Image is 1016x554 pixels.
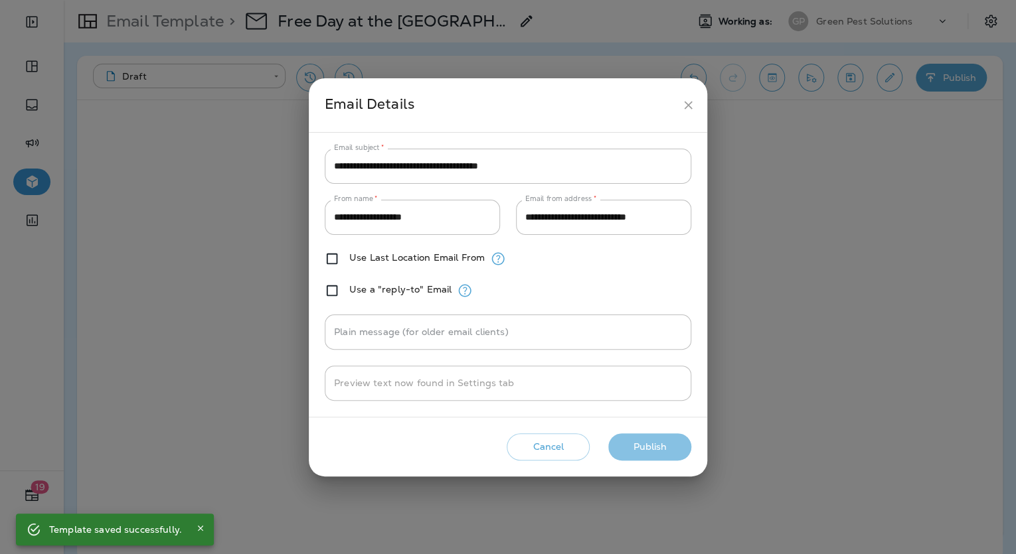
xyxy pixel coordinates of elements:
[334,143,384,153] label: Email subject
[349,252,485,263] label: Use Last Location Email From
[507,433,590,460] button: Cancel
[349,284,452,295] label: Use a "reply-to" Email
[49,518,182,541] div: Template saved successfully.
[676,93,701,117] button: close
[608,433,691,460] button: Publish
[334,194,378,204] label: From name
[193,520,209,536] button: Close
[325,93,676,117] div: Email Details
[525,194,596,204] label: Email from address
